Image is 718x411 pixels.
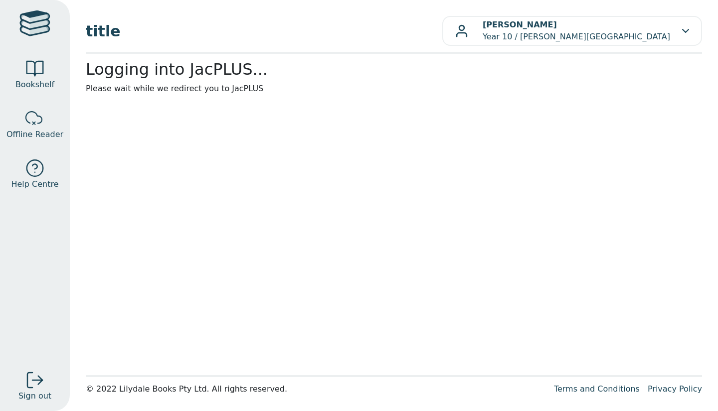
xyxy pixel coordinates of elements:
span: Sign out [18,390,51,402]
button: [PERSON_NAME]Year 10 / [PERSON_NAME][GEOGRAPHIC_DATA] [442,16,702,46]
b: [PERSON_NAME] [483,20,557,29]
span: Bookshelf [15,79,54,91]
a: Terms and Conditions [554,384,640,394]
p: Please wait while we redirect you to JacPLUS [86,83,702,95]
div: © 2022 Lilydale Books Pty Ltd. All rights reserved. [86,383,546,395]
h2: Logging into JacPLUS... [86,60,702,79]
span: title [86,20,442,42]
span: Help Centre [11,178,58,190]
span: Offline Reader [6,129,63,140]
a: Privacy Policy [648,384,702,394]
p: Year 10 / [PERSON_NAME][GEOGRAPHIC_DATA] [483,19,670,43]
